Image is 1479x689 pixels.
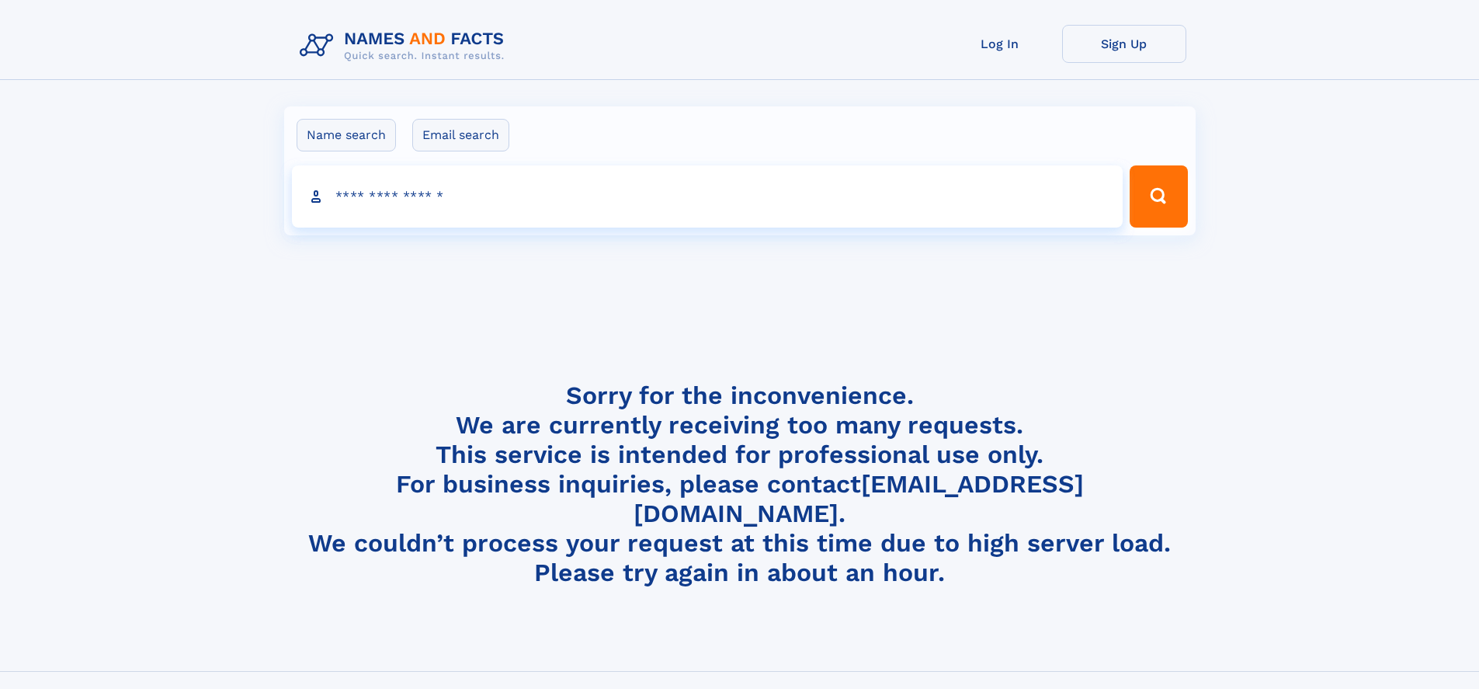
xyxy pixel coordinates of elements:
[297,119,396,151] label: Name search
[412,119,509,151] label: Email search
[293,381,1186,588] h4: Sorry for the inconvenience. We are currently receiving too many requests. This service is intend...
[938,25,1062,63] a: Log In
[1062,25,1186,63] a: Sign Up
[292,165,1123,228] input: search input
[634,469,1084,528] a: [EMAIL_ADDRESS][DOMAIN_NAME]
[1130,165,1187,228] button: Search Button
[293,25,517,67] img: Logo Names and Facts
